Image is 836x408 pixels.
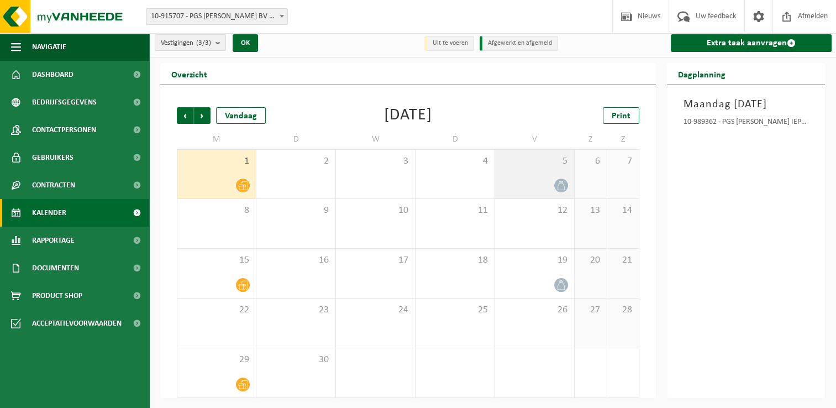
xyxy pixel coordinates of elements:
[183,155,250,168] span: 1
[667,63,737,85] h2: Dagplanning
[341,304,409,316] span: 24
[32,33,66,61] span: Navigatie
[32,61,73,88] span: Dashboard
[262,354,330,366] span: 30
[613,205,634,217] span: 14
[613,304,634,316] span: 28
[480,36,558,51] li: Afgewerkt en afgemeld
[336,129,416,149] td: W
[32,227,75,254] span: Rapportage
[262,205,330,217] span: 9
[341,155,409,168] span: 3
[216,107,266,124] div: Vandaag
[155,34,226,51] button: Vestigingen(3/3)
[683,118,808,129] div: 10-989362 - PGS [PERSON_NAME] IEPER - IEPER
[177,129,256,149] td: M
[683,96,808,113] h3: Maandag [DATE]
[32,116,96,144] span: Contactpersonen
[183,354,250,366] span: 29
[146,9,287,24] span: 10-915707 - PGS DEMEY BV - GISTEL
[194,107,211,124] span: Volgende
[183,254,250,266] span: 15
[671,34,832,52] a: Extra taak aanvragen
[603,107,639,124] a: Print
[424,36,474,51] li: Uit te voeren
[177,107,193,124] span: Vorige
[613,155,634,168] span: 7
[32,144,73,171] span: Gebruikers
[495,129,575,149] td: V
[32,171,75,199] span: Contracten
[196,39,211,46] count: (3/3)
[256,129,336,149] td: D
[262,254,330,266] span: 16
[416,129,495,149] td: D
[613,254,634,266] span: 21
[580,155,601,168] span: 6
[421,254,489,266] span: 18
[233,34,258,52] button: OK
[341,205,409,217] span: 10
[575,129,607,149] td: Z
[501,155,569,168] span: 5
[501,254,569,266] span: 19
[160,63,218,85] h2: Overzicht
[146,8,288,25] span: 10-915707 - PGS DEMEY BV - GISTEL
[262,304,330,316] span: 23
[384,107,432,124] div: [DATE]
[580,254,601,266] span: 20
[421,205,489,217] span: 11
[612,112,630,121] span: Print
[32,310,122,337] span: Acceptatievoorwaarden
[501,205,569,217] span: 12
[183,205,250,217] span: 8
[32,88,97,116] span: Bedrijfsgegevens
[32,254,79,282] span: Documenten
[32,199,66,227] span: Kalender
[421,155,489,168] span: 4
[580,205,601,217] span: 13
[183,304,250,316] span: 22
[580,304,601,316] span: 27
[341,254,409,266] span: 17
[607,129,640,149] td: Z
[501,304,569,316] span: 26
[262,155,330,168] span: 2
[421,304,489,316] span: 25
[161,35,211,51] span: Vestigingen
[32,282,82,310] span: Product Shop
